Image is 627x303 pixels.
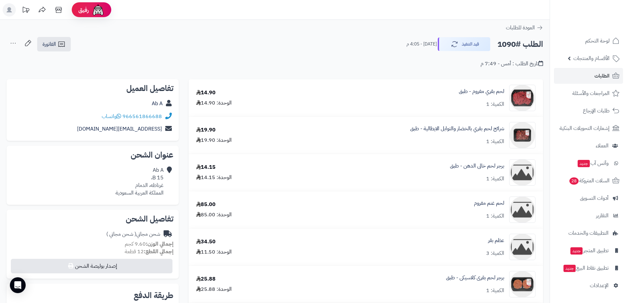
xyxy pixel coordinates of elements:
div: الوحدة: 25.88 [196,286,232,293]
a: [EMAIL_ADDRESS][DOMAIN_NAME] [77,125,162,133]
span: جديد [578,160,590,167]
strong: إجمالي الوزن: [146,240,173,248]
a: 966561866688 [122,112,162,120]
a: Ab A [152,100,163,107]
a: لحم بقري مفروم - طبق [459,88,504,95]
div: 34.50 [196,238,216,246]
span: ( شحن مجاني ) [106,230,136,238]
span: التقارير [596,211,609,220]
img: no_image-90x90.png [509,159,535,186]
div: الكمية: 1 [486,138,504,145]
h2: الطلب #1090 [497,38,543,51]
span: العملاء [596,141,609,150]
span: 28 [569,177,579,185]
a: أدوات التسويق [554,190,623,206]
a: وآتس آبجديد [554,155,623,171]
div: الوحدة: 14.90 [196,99,232,107]
div: شحن مجاني [106,230,160,238]
div: 14.90 [196,89,216,97]
div: الكمية: 1 [486,287,504,294]
a: التقارير [554,208,623,224]
a: تطبيق المتجرجديد [554,243,623,258]
a: السلات المتروكة28 [554,173,623,189]
a: تطبيق نقاط البيعجديد [554,260,623,276]
span: جديد [563,265,576,272]
a: العودة للطلبات [506,24,543,32]
div: الوحدة: 85.00 [196,211,232,219]
img: 514_686656ef5e423_8e895cc8-90x90.png [509,85,535,111]
a: الطلبات [554,68,623,84]
span: التطبيقات والخدمات [568,228,609,238]
div: الوحدة: 11.50 [196,248,232,256]
span: العودة للطلبات [506,24,535,32]
img: ai-face.png [91,3,105,16]
span: رفيق [78,6,89,14]
div: الوحدة: 19.90 [196,136,232,144]
a: المراجعات والأسئلة [554,85,623,101]
a: لحم غنم مفروم [474,199,504,207]
a: التطبيقات والخدمات [554,225,623,241]
a: تحديثات المنصة [17,3,34,18]
a: الإعدادات [554,278,623,293]
span: تطبيق المتجر [570,246,609,255]
div: 85.00 [196,201,216,208]
div: Open Intercom Messenger [10,277,26,293]
h2: طريقة الدفع [134,291,173,299]
div: الكمية: 1 [486,175,504,183]
div: الكمية: 1 [486,101,504,108]
a: الفاتورة [37,37,71,51]
span: تطبيق نقاط البيع [563,263,609,273]
a: شرائح لحم بقري بالخضار والتوابل الايطالية - طبق [410,125,504,133]
div: 25.88 [196,275,216,283]
a: عظم بقر [488,237,504,244]
span: لوحة التحكم [585,36,610,45]
h2: تفاصيل الشحن [12,215,173,223]
img: logo-2.png [582,17,621,31]
span: الفاتورة [42,40,56,48]
div: Ab A 15 B، غرناطه، الدمام المملكة العربية السعودية [116,167,164,197]
div: الكمية: 1 [486,212,504,220]
span: المراجعات والأسئلة [572,89,610,98]
span: الأقسام والمنتجات [573,54,610,63]
a: العملاء [554,138,623,154]
span: أدوات التسويق [580,194,609,203]
h2: تفاصيل العميل [12,84,173,92]
div: تاريخ الطلب : أمس - 7:49 م [481,60,543,68]
button: إصدار بوليصة الشحن [11,259,172,273]
div: الكمية: 3 [486,250,504,257]
img: 673_6866572005fee_cd638447-90x90.png [509,271,535,297]
div: 14.15 [196,164,216,171]
div: الوحدة: 14.15 [196,174,232,181]
img: no_image-90x90.png [509,197,535,223]
h2: عنوان الشحن [12,151,173,159]
img: no_image-90x90.png [509,234,535,260]
a: طلبات الإرجاع [554,103,623,119]
a: لوحة التحكم [554,33,623,49]
a: برجر لحم بقرى كلاسيكى - طبق [446,274,504,282]
a: برجر لحم خالى الدهن - طبق [450,162,504,170]
span: وآتس آب [577,159,609,168]
small: 9.60 كجم [125,240,173,248]
span: إشعارات التحويلات البنكية [560,124,610,133]
span: السلات المتروكة [569,176,610,185]
span: الطلبات [594,71,610,80]
small: [DATE] - 4:05 م [406,41,437,47]
span: طلبات الإرجاع [583,106,610,115]
span: جديد [570,247,583,255]
strong: إجمالي القطع: [144,248,173,256]
a: واتساب [102,112,121,120]
img: 552_686656fc24596_ad369272-90x90.png [509,122,535,148]
span: الإعدادات [590,281,609,290]
div: 19.90 [196,126,216,134]
button: قيد التنفيذ [438,37,490,51]
a: إشعارات التحويلات البنكية [554,120,623,136]
small: 12 قطعة [125,248,173,256]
